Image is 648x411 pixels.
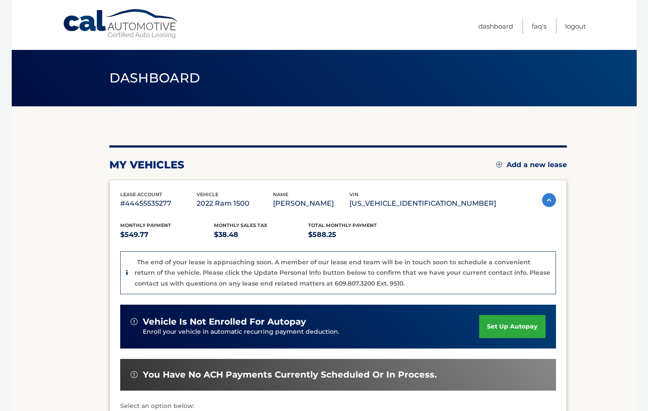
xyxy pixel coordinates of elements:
a: Logout [565,19,586,33]
span: vehicle is not enrolled for autopay [143,316,306,327]
span: vehicle [197,191,218,197]
span: lease account [120,191,162,197]
span: Dashboard [109,70,201,86]
p: $549.77 [120,229,214,241]
a: FAQ's [532,19,546,33]
p: Enroll your vehicle in automatic recurring payment deduction. [143,327,480,337]
span: vin [349,191,359,197]
img: add.svg [496,161,502,168]
p: [US_VEHICLE_IDENTIFICATION_NUMBER] [349,197,496,210]
p: $588.25 [308,229,402,241]
a: Cal Automotive [62,9,180,39]
a: set up autopay [479,315,545,338]
p: The end of your lease is approaching soon. A member of our lease end team will be in touch soon t... [135,258,550,287]
p: 2022 Ram 1500 [197,197,273,210]
img: alert-white.svg [131,318,138,325]
p: [PERSON_NAME] [273,197,349,210]
a: Add a new lease [496,161,567,169]
span: Monthly sales Tax [214,222,267,228]
p: $38.48 [214,229,308,241]
img: accordion-active.svg [542,193,556,207]
span: You have no ACH payments currently scheduled or in process. [143,369,437,380]
a: Dashboard [478,19,513,33]
span: Total Monthly Payment [308,222,377,228]
img: alert-white.svg [131,371,138,378]
span: Monthly Payment [120,222,171,228]
p: #44455535277 [120,197,197,210]
span: name [273,191,288,197]
h2: my vehicles [109,158,184,171]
